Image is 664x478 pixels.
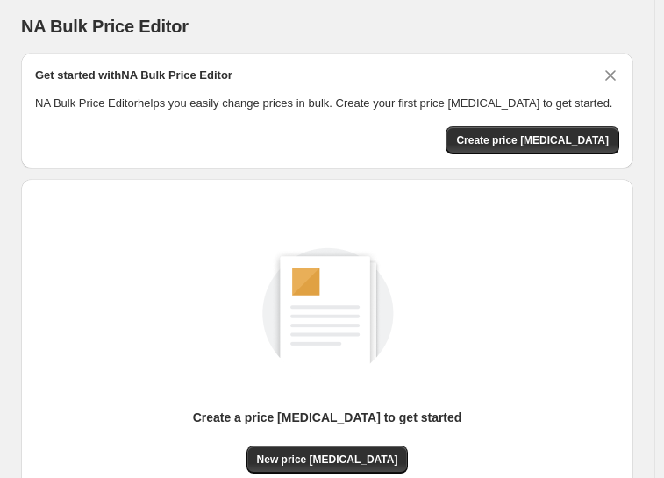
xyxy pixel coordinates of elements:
[446,126,619,154] button: Create price change job
[35,95,619,112] p: NA Bulk Price Editor helps you easily change prices in bulk. Create your first price [MEDICAL_DAT...
[35,67,232,84] h2: Get started with NA Bulk Price Editor
[21,17,189,36] span: NA Bulk Price Editor
[456,133,609,147] span: Create price [MEDICAL_DATA]
[602,67,619,84] button: Dismiss card
[246,446,409,474] button: New price [MEDICAL_DATA]
[257,453,398,467] span: New price [MEDICAL_DATA]
[193,409,462,426] p: Create a price [MEDICAL_DATA] to get started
